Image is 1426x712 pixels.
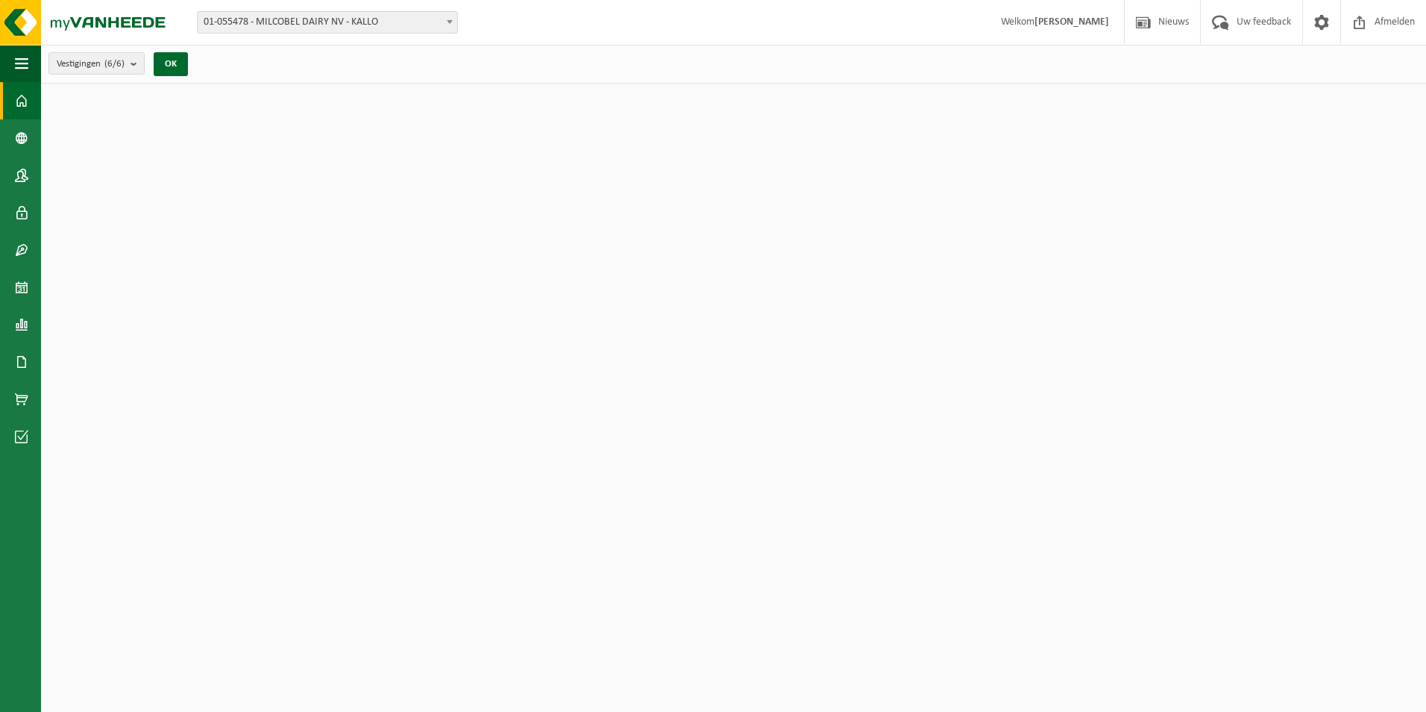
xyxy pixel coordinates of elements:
[48,52,145,75] button: Vestigingen(6/6)
[104,59,125,69] count: (6/6)
[1034,16,1109,28] strong: [PERSON_NAME]
[57,53,125,75] span: Vestigingen
[198,12,457,33] span: 01-055478 - MILCOBEL DAIRY NV - KALLO
[154,52,188,76] button: OK
[197,11,458,34] span: 01-055478 - MILCOBEL DAIRY NV - KALLO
